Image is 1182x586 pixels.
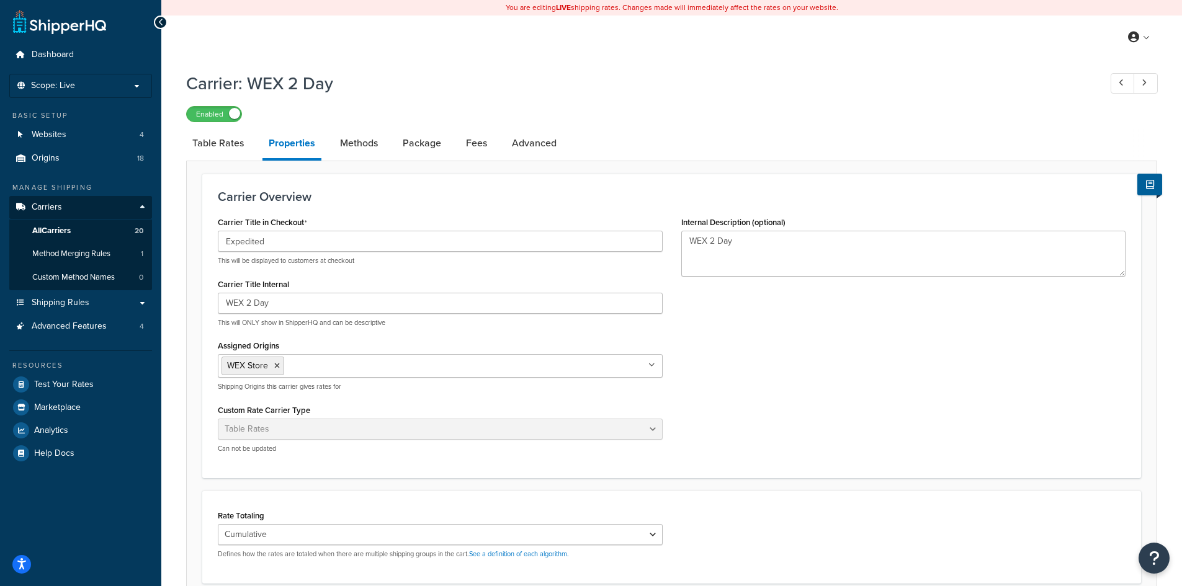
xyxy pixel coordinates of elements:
[32,130,66,140] span: Websites
[31,81,75,91] span: Scope: Live
[218,406,310,415] label: Custom Rate Carrier Type
[9,220,152,242] a: AllCarriers20
[9,360,152,371] div: Resources
[32,298,89,308] span: Shipping Rules
[139,272,143,283] span: 0
[9,315,152,338] a: Advanced Features4
[9,196,152,219] a: Carriers
[218,549,663,559] p: Defines how the rates are totaled when there are multiple shipping groups in the cart.
[218,444,663,453] p: Can not be updated
[506,128,563,158] a: Advanced
[34,402,81,413] span: Marketplace
[396,128,447,158] a: Package
[140,321,144,332] span: 4
[9,123,152,146] li: Websites
[9,442,152,464] a: Help Docs
[227,359,268,372] span: WEX Store
[218,280,289,289] label: Carrier Title Internal
[218,256,663,265] p: This will be displayed to customers at checkout
[469,549,569,559] a: See a definition of each algorithm.
[32,321,107,332] span: Advanced Features
[135,226,143,236] span: 20
[9,315,152,338] li: Advanced Features
[460,128,493,158] a: Fees
[137,153,144,164] span: 18
[9,242,152,265] a: Method Merging Rules1
[218,218,307,228] label: Carrier Title in Checkout
[9,373,152,396] a: Test Your Rates
[9,147,152,170] li: Origins
[1139,543,1170,574] button: Open Resource Center
[9,291,152,314] a: Shipping Rules
[32,50,74,60] span: Dashboard
[218,341,279,350] label: Assigned Origins
[9,196,152,290] li: Carriers
[32,226,71,236] span: All Carriers
[32,249,110,259] span: Method Merging Rules
[218,190,1126,203] h3: Carrier Overview
[1134,73,1158,94] a: Next Record
[34,380,94,390] span: Test Your Rates
[262,128,321,161] a: Properties
[556,2,571,13] b: LIVE
[32,272,115,283] span: Custom Method Names
[9,242,152,265] li: Method Merging Rules
[9,419,152,442] a: Analytics
[34,425,68,436] span: Analytics
[34,448,74,459] span: Help Docs
[9,396,152,419] a: Marketplace
[32,153,60,164] span: Origins
[186,71,1088,95] h1: Carrier: WEX 2 Day
[9,182,152,193] div: Manage Shipping
[186,128,250,158] a: Table Rates
[218,511,264,520] label: Rate Totaling
[9,147,152,170] a: Origins18
[9,123,152,146] a: Websites4
[681,218,786,227] label: Internal Description (optional)
[218,382,663,391] p: Shipping Origins this carrier gives rates for
[9,110,152,121] div: Basic Setup
[9,43,152,66] a: Dashboard
[140,130,144,140] span: 4
[9,266,152,289] a: Custom Method Names0
[681,231,1126,277] textarea: WEX 2 Day
[218,318,663,327] p: This will ONLY show in ShipperHQ and can be descriptive
[32,202,62,213] span: Carriers
[1137,174,1162,195] button: Show Help Docs
[1111,73,1135,94] a: Previous Record
[334,128,384,158] a: Methods
[9,266,152,289] li: Custom Method Names
[141,249,143,259] span: 1
[187,107,241,122] label: Enabled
